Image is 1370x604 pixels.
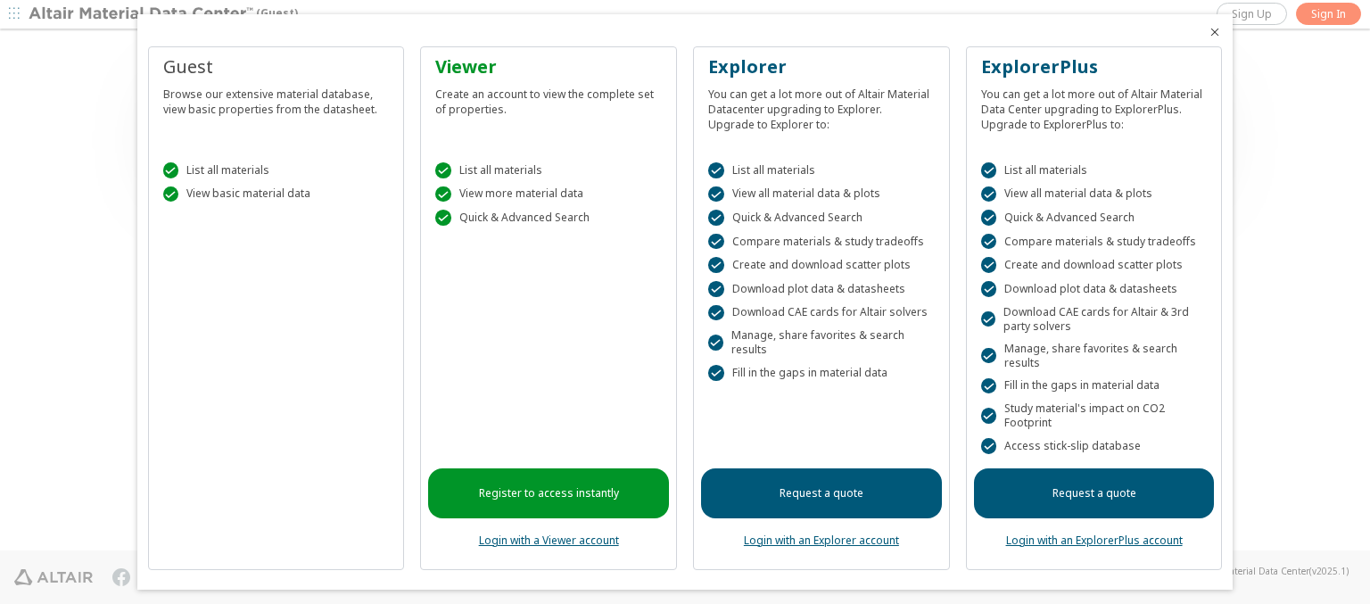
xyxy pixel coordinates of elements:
[981,281,997,297] div: 
[163,186,179,203] div: 
[708,210,724,226] div: 
[981,257,997,273] div: 
[435,186,451,203] div: 
[708,257,724,273] div: 
[708,234,935,250] div: Compare materials & study tradeoffs
[708,281,724,297] div: 
[981,348,996,364] div: 
[435,210,451,226] div: 
[163,186,390,203] div: View basic material data
[163,162,390,178] div: List all materials
[981,186,1208,203] div: View all material data & plots
[708,365,724,381] div: 
[981,234,997,250] div: 
[479,533,619,548] a: Login with a Viewer account
[708,234,724,250] div: 
[981,186,997,203] div: 
[435,186,662,203] div: View more material data
[981,342,1208,370] div: Manage, share favorites & search results
[435,54,662,79] div: Viewer
[435,162,662,178] div: List all materials
[435,162,451,178] div: 
[708,328,935,357] div: Manage, share favorites & search results
[708,162,724,178] div: 
[981,378,997,394] div: 
[981,162,1208,178] div: List all materials
[163,162,179,178] div: 
[708,54,935,79] div: Explorer
[981,234,1208,250] div: Compare materials & study tradeoffs
[1006,533,1183,548] a: Login with an ExplorerPlus account
[708,305,724,321] div: 
[701,468,942,518] a: Request a quote
[708,281,935,297] div: Download plot data & datasheets
[981,79,1208,132] div: You can get a lot more out of Altair Material Data Center upgrading to ExplorerPlus. Upgrade to E...
[708,210,935,226] div: Quick & Advanced Search
[981,257,1208,273] div: Create and download scatter plots
[1208,25,1222,39] button: Close
[981,210,997,226] div: 
[708,186,724,203] div: 
[435,210,662,226] div: Quick & Advanced Search
[708,335,723,351] div: 
[163,79,390,117] div: Browse our extensive material database, view basic properties from the datasheet.
[744,533,899,548] a: Login with an Explorer account
[981,54,1208,79] div: ExplorerPlus
[981,378,1208,394] div: Fill in the gaps in material data
[435,79,662,117] div: Create an account to view the complete set of properties.
[981,281,1208,297] div: Download plot data & datasheets
[708,186,935,203] div: View all material data & plots
[708,305,935,321] div: Download CAE cards for Altair solvers
[981,438,997,454] div: 
[708,79,935,132] div: You can get a lot more out of Altair Material Datacenter upgrading to Explorer. Upgrade to Explor...
[981,305,1208,334] div: Download CAE cards for Altair & 3rd party solvers
[428,468,669,518] a: Register to access instantly
[981,162,997,178] div: 
[981,311,995,327] div: 
[708,257,935,273] div: Create and download scatter plots
[981,210,1208,226] div: Quick & Advanced Search
[981,438,1208,454] div: Access stick-slip database
[981,408,996,424] div: 
[981,401,1208,430] div: Study material's impact on CO2 Footprint
[974,468,1215,518] a: Request a quote
[708,365,935,381] div: Fill in the gaps in material data
[708,162,935,178] div: List all materials
[163,54,390,79] div: Guest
